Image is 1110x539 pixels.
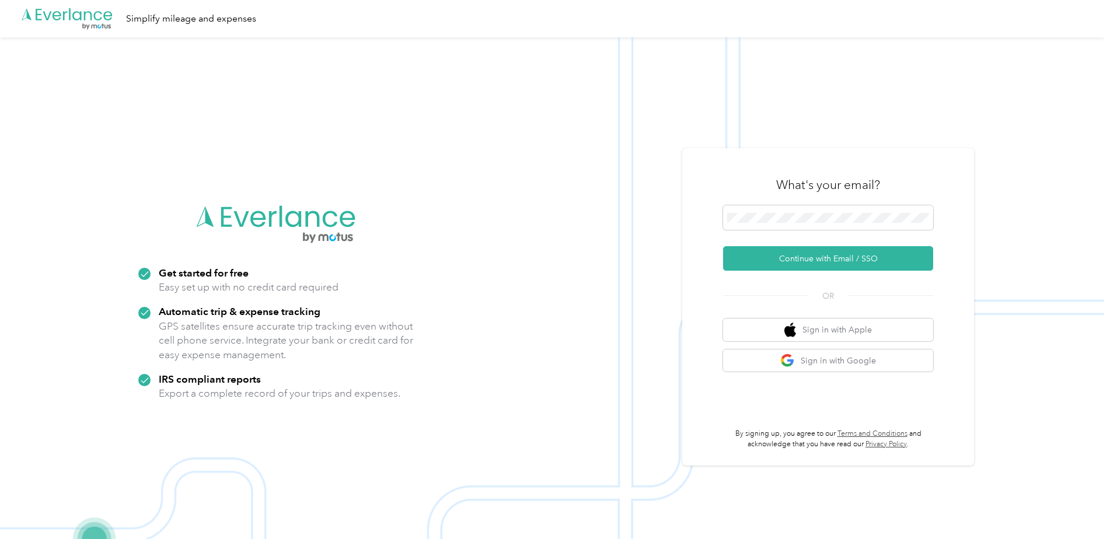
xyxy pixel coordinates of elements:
[723,429,933,449] p: By signing up, you agree to our and acknowledge that you have read our .
[159,267,249,279] strong: Get started for free
[784,323,796,337] img: apple logo
[159,280,338,295] p: Easy set up with no credit card required
[776,177,880,193] h3: What's your email?
[159,373,261,385] strong: IRS compliant reports
[723,246,933,271] button: Continue with Email / SSO
[780,353,795,368] img: google logo
[723,349,933,372] button: google logoSign in with Google
[159,319,414,362] p: GPS satellites ensure accurate trip tracking even without cell phone service. Integrate your bank...
[808,290,849,302] span: OR
[837,429,907,438] a: Terms and Conditions
[865,440,907,449] a: Privacy Policy
[159,305,320,317] strong: Automatic trip & expense tracking
[159,386,400,401] p: Export a complete record of your trips and expenses.
[126,12,256,26] div: Simplify mileage and expenses
[723,318,933,341] button: apple logoSign in with Apple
